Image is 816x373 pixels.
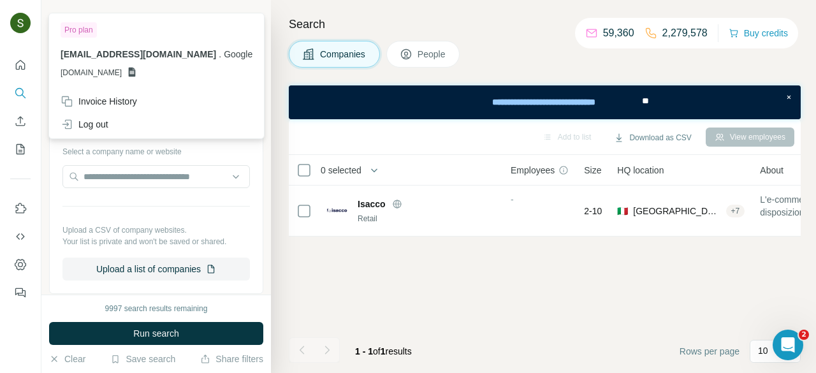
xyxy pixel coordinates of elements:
button: Upload a list of companies [62,258,250,281]
span: [EMAIL_ADDRESS][DOMAIN_NAME] [61,49,216,59]
button: Share filters [200,353,263,365]
button: Use Surfe on LinkedIn [10,197,31,220]
span: of [373,346,381,356]
span: . [219,49,221,59]
span: [DOMAIN_NAME] [61,67,122,78]
p: Your list is private and won't be saved or shared. [62,236,250,247]
span: [GEOGRAPHIC_DATA], [GEOGRAPHIC_DATA]|[GEOGRAPHIC_DATA] [633,205,720,217]
h4: Search [289,15,801,33]
button: Hide [222,8,271,27]
button: My lists [10,138,31,161]
button: Buy credits [729,24,788,42]
button: Feedback [10,281,31,304]
span: 🇮🇹 [617,205,628,217]
span: Rows per page [680,345,739,358]
span: Run search [133,327,179,340]
button: Search [10,82,31,105]
div: 9997 search results remaining [105,303,208,314]
iframe: Intercom live chat [773,330,803,360]
span: HQ location [617,164,664,177]
span: About [760,164,783,177]
img: Avatar [10,13,31,33]
button: Run search [49,322,263,345]
button: Enrich CSV [10,110,31,133]
div: + 7 [726,205,745,217]
span: Size [584,164,601,177]
span: results [355,346,412,356]
div: Log out [61,118,108,131]
span: 2-10 [584,205,602,217]
div: New search [49,11,89,23]
span: 0 selected [321,164,361,177]
button: Download as CSV [605,128,700,147]
span: 1 - 1 [355,346,373,356]
button: Use Surfe API [10,225,31,248]
span: Companies [320,48,367,61]
button: Quick start [10,54,31,77]
div: Select a company name or website [62,141,250,157]
div: Invoice History [61,95,137,108]
span: 1 [381,346,386,356]
img: Logo of Isacco [327,208,347,213]
p: 59,360 [603,26,634,41]
button: Save search [110,353,175,365]
span: Google [224,49,252,59]
p: Upload a CSV of company websites. [62,224,250,236]
p: 10 [758,344,768,357]
span: Isacco [358,198,386,210]
span: People [418,48,447,61]
span: Employees [511,164,555,177]
div: Retail [358,213,495,224]
span: - [511,194,514,205]
p: 2,279,578 [662,26,708,41]
button: Dashboard [10,253,31,276]
div: Pro plan [61,22,97,38]
span: 2 [799,330,809,340]
button: Clear [49,353,85,365]
iframe: Banner [289,85,801,119]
